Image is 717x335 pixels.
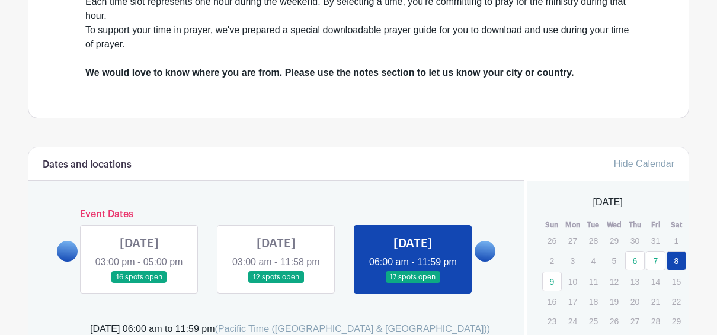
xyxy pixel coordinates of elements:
[646,272,665,291] p: 14
[604,272,624,291] p: 12
[604,219,625,231] th: Wed
[583,219,604,231] th: Tue
[625,272,645,291] p: 13
[542,312,562,330] p: 23
[85,67,574,78] strong: We would love to know where you are from. Please use the notes section to let us know your city o...
[614,159,674,169] a: Hide Calendar
[563,312,582,330] p: 24
[43,159,132,170] h6: Dates and locations
[646,292,665,311] p: 21
[563,231,582,250] p: 27
[604,292,624,311] p: 19
[625,231,645,250] p: 30
[667,251,686,270] a: 8
[667,231,686,250] p: 1
[562,219,583,231] th: Mon
[584,272,603,291] p: 11
[542,219,562,231] th: Sun
[625,312,645,330] p: 27
[584,292,603,311] p: 18
[215,324,490,334] span: (Pacific Time ([GEOGRAPHIC_DATA] & [GEOGRAPHIC_DATA]))
[646,251,665,270] a: 7
[542,292,562,311] p: 16
[667,292,686,311] p: 22
[584,252,603,270] p: 4
[625,219,645,231] th: Thu
[666,219,687,231] th: Sat
[646,312,665,330] p: 28
[563,292,582,311] p: 17
[625,251,645,270] a: 6
[563,252,582,270] p: 3
[78,209,475,220] h6: Event Dates
[584,312,603,330] p: 25
[542,231,562,250] p: 26
[604,252,624,270] p: 5
[646,231,665,250] p: 31
[593,195,623,210] span: [DATE]
[667,312,686,330] p: 29
[542,252,562,270] p: 2
[542,272,562,291] a: 9
[604,312,624,330] p: 26
[604,231,624,250] p: 29
[563,272,582,291] p: 10
[625,292,645,311] p: 20
[584,231,603,250] p: 28
[667,272,686,291] p: 15
[645,219,666,231] th: Fri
